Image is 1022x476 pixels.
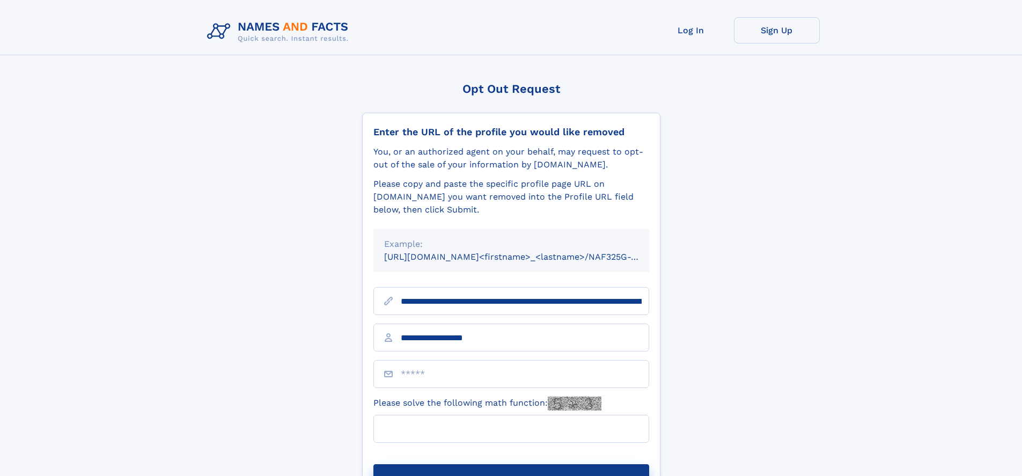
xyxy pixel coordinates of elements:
[734,17,820,43] a: Sign Up
[384,238,638,251] div: Example:
[373,397,601,411] label: Please solve the following math function:
[373,145,649,171] div: You, or an authorized agent on your behalf, may request to opt-out of the sale of your informatio...
[373,126,649,138] div: Enter the URL of the profile you would like removed
[203,17,357,46] img: Logo Names and Facts
[362,82,660,96] div: Opt Out Request
[373,178,649,216] div: Please copy and paste the specific profile page URL on [DOMAIN_NAME] you want removed into the Pr...
[384,252,670,262] small: [URL][DOMAIN_NAME]<firstname>_<lastname>/NAF325G-xxxxxxxx
[648,17,734,43] a: Log In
